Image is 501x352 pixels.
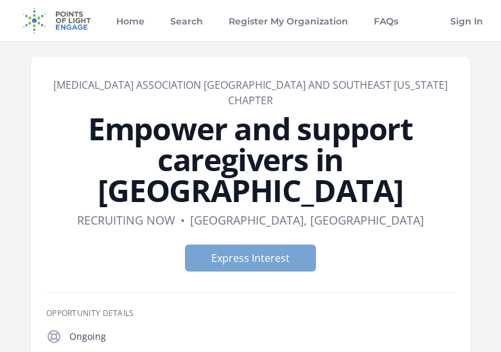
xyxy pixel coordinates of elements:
[185,245,316,272] button: Express Interest
[69,330,455,343] p: Ongoing
[180,211,185,229] div: •
[46,113,455,206] h1: Empower and support caregivers in [GEOGRAPHIC_DATA]
[46,308,455,319] h3: Opportunity Details
[77,211,175,229] dd: Recruiting now
[53,78,448,107] a: [MEDICAL_DATA] Association [GEOGRAPHIC_DATA] and Southeast [US_STATE] Chapter
[190,211,424,229] dd: [GEOGRAPHIC_DATA], [GEOGRAPHIC_DATA]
